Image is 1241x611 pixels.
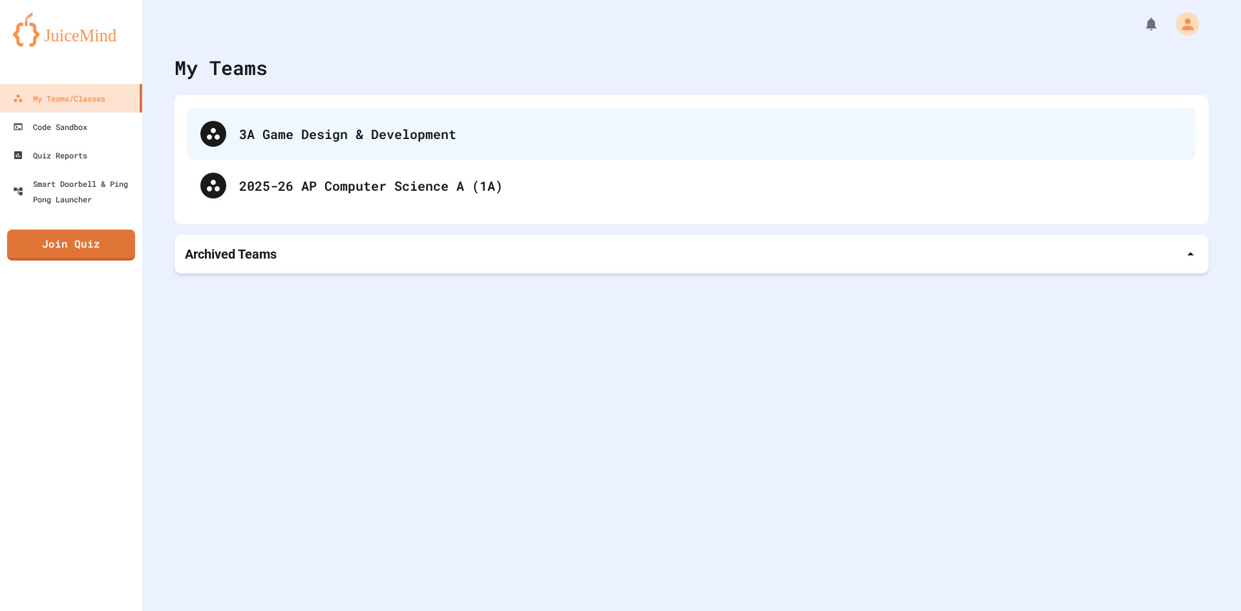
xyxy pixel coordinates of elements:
div: My Teams/Classes [13,91,105,106]
div: 3A Game Design & Development [187,108,1196,160]
img: logo-orange.svg [13,13,129,47]
div: 2025-26 AP Computer Science A (1A) [239,176,1183,195]
div: Code Sandbox [13,119,87,134]
div: My Account [1162,9,1202,39]
div: My Notifications [1119,13,1162,35]
div: Smart Doorbell & Ping Pong Launcher [13,176,137,207]
div: 3A Game Design & Development [239,124,1183,144]
div: My Teams [175,53,268,82]
div: Quiz Reports [13,147,87,163]
a: Join Quiz [7,230,135,261]
p: Archived Teams [185,245,277,263]
div: 2025-26 AP Computer Science A (1A) [187,160,1196,211]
